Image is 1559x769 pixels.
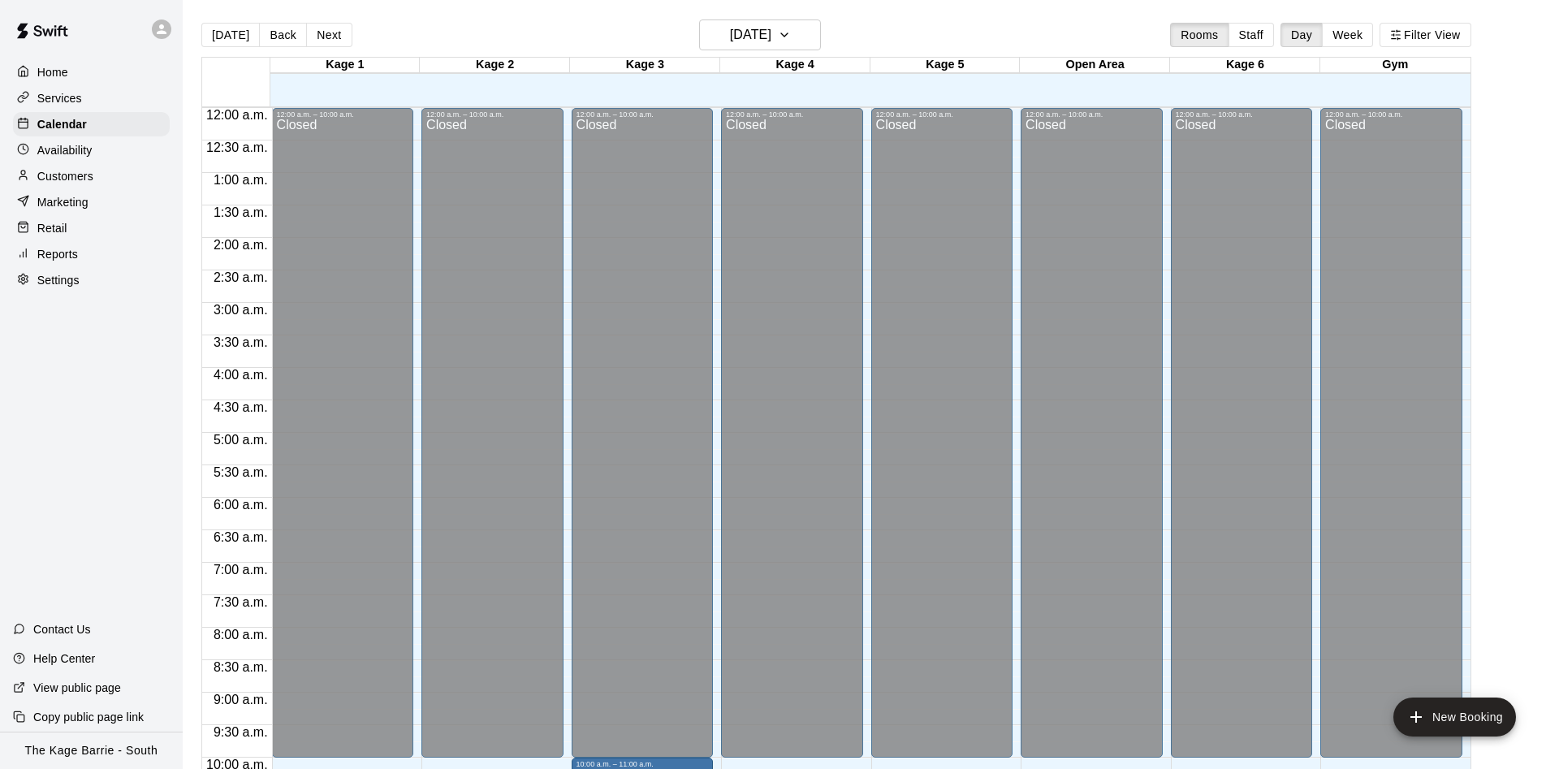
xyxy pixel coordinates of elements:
button: [DATE] [201,23,260,47]
a: Retail [13,216,170,240]
p: Copy public page link [33,709,144,725]
div: Closed [726,119,858,763]
span: 1:30 a.m. [209,205,272,219]
div: 12:00 a.m. – 10:00 a.m. [577,110,709,119]
p: Retail [37,220,67,236]
div: 12:00 a.m. – 10:00 a.m. [426,110,559,119]
span: 6:30 a.m. [209,530,272,544]
p: Calendar [37,116,87,132]
span: 7:30 a.m. [209,595,272,609]
span: 2:00 a.m. [209,238,272,252]
div: 12:00 a.m. – 10:00 a.m.: Closed [1320,108,1462,758]
a: Customers [13,164,170,188]
div: 12:00 a.m. – 10:00 a.m.: Closed [1021,108,1163,758]
span: 8:00 a.m. [209,628,272,642]
div: Closed [1026,119,1158,763]
button: Day [1280,23,1323,47]
div: Closed [876,119,1008,763]
div: 12:00 a.m. – 10:00 a.m.: Closed [572,108,714,758]
p: View public page [33,680,121,696]
span: 4:30 a.m. [209,400,272,414]
div: 12:00 a.m. – 10:00 a.m. [1026,110,1158,119]
span: 2:30 a.m. [209,270,272,284]
div: 12:00 a.m. – 10:00 a.m.: Closed [721,108,863,758]
p: Reports [37,246,78,262]
a: Services [13,86,170,110]
div: Closed [426,119,559,763]
span: 9:30 a.m. [209,725,272,739]
div: 12:00 a.m. – 10:00 a.m. [876,110,1008,119]
div: 12:00 a.m. – 10:00 a.m. [277,110,409,119]
span: 1:00 a.m. [209,173,272,187]
div: Kage 1 [270,58,421,73]
div: Gym [1320,58,1470,73]
div: 12:00 a.m. – 10:00 a.m. [1176,110,1308,119]
div: 10:00 a.m. – 11:00 a.m. [577,760,709,768]
div: 12:00 a.m. – 10:00 a.m.: Closed [1171,108,1313,758]
span: 12:00 a.m. [202,108,272,122]
span: 5:00 a.m. [209,433,272,447]
a: Home [13,60,170,84]
div: Kage 3 [570,58,720,73]
p: Home [37,64,68,80]
p: Help Center [33,650,95,667]
div: Kage 6 [1170,58,1320,73]
p: Marketing [37,194,89,210]
a: Settings [13,268,170,292]
div: 12:00 a.m. – 10:00 a.m.: Closed [272,108,414,758]
span: 6:00 a.m. [209,498,272,512]
div: Closed [277,119,409,763]
span: 12:30 a.m. [202,140,272,154]
p: Customers [37,168,93,184]
div: Kage 2 [420,58,570,73]
button: Staff [1229,23,1275,47]
div: Open Area [1020,58,1170,73]
div: Kage 4 [720,58,870,73]
button: Next [306,23,352,47]
span: 7:00 a.m. [209,563,272,577]
p: The Kage Barrie - South [25,742,158,759]
a: Calendar [13,112,170,136]
button: [DATE] [699,19,821,50]
div: 12:00 a.m. – 10:00 a.m. [1325,110,1458,119]
div: Closed [1176,119,1308,763]
div: 12:00 a.m. – 10:00 a.m. [726,110,858,119]
div: Kage 5 [870,58,1021,73]
div: 12:00 a.m. – 10:00 a.m.: Closed [871,108,1013,758]
button: Filter View [1380,23,1470,47]
h6: [DATE] [730,24,771,46]
div: Closed [1325,119,1458,763]
span: 3:00 a.m. [209,303,272,317]
span: 9:00 a.m. [209,693,272,706]
p: Contact Us [33,621,91,637]
p: Settings [37,272,80,288]
button: Back [259,23,307,47]
a: Reports [13,242,170,266]
div: 12:00 a.m. – 10:00 a.m.: Closed [421,108,564,758]
button: add [1393,698,1516,737]
span: 4:00 a.m. [209,368,272,382]
span: 5:30 a.m. [209,465,272,479]
span: 3:30 a.m. [209,335,272,349]
p: Availability [37,142,93,158]
p: Services [37,90,82,106]
button: Week [1322,23,1373,47]
button: Rooms [1170,23,1229,47]
span: 8:30 a.m. [209,660,272,674]
a: Marketing [13,190,170,214]
div: Closed [577,119,709,763]
a: Availability [13,138,170,162]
